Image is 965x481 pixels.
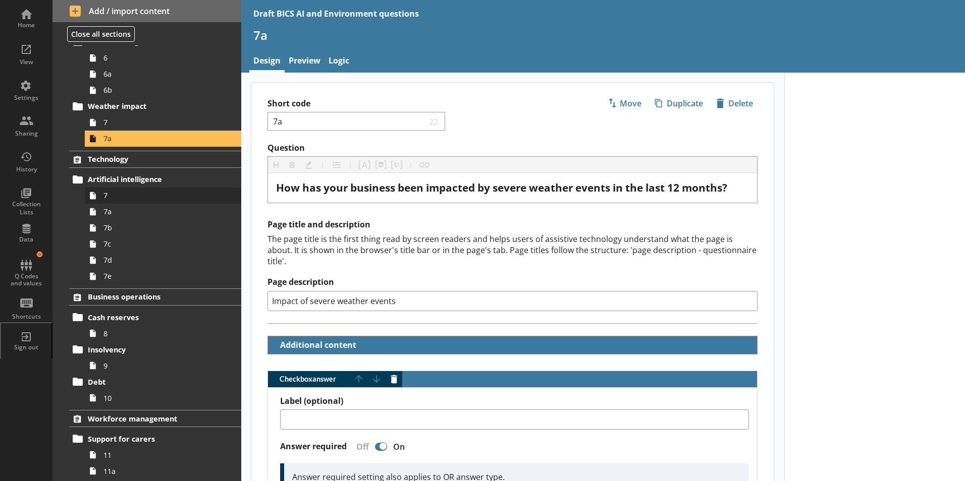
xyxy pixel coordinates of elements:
span: Add / import content [70,6,225,17]
li: Business operationsCash reserves8Insolvency9Debt10 [52,288,241,406]
a: Artificial intelligence [69,171,241,188]
button: Close all sections [67,26,135,42]
div: The page title is the first thing read by screen readers and helps users of assistive technology ... [267,233,758,267]
span: 7d [103,255,216,265]
li: Cash reserves8 [74,309,241,341]
span: 11 [103,450,216,460]
a: 6a [85,66,241,82]
a: 10 [85,390,241,406]
a: Business operations [69,288,241,306]
span: Business operations [88,292,211,302]
span: 7 [103,117,216,127]
div: Settings [9,94,44,102]
span: Cash reserves [88,313,211,322]
span: How has your business been impacted by severe weather events in the last 12 months? [276,181,727,195]
a: 7 [85,188,241,204]
span: Support for carers [88,434,211,444]
h1: 7a [253,27,953,43]
div: Question [276,181,749,195]
span: 8 [103,329,216,338]
span: 11a [103,466,216,476]
span: 6a [103,69,216,79]
a: Cash reserves [69,309,241,325]
span: Technology [88,154,211,164]
a: 7c [85,236,241,252]
a: 7d [85,252,241,268]
h2: Page title and description [267,219,758,230]
a: 11 [85,447,241,463]
a: 8 [85,325,241,341]
li: TechnologyArtificial intelligence77a7b7c7d7e [52,151,241,284]
div: Collection Lists [9,200,44,216]
span: 7e [103,271,216,281]
button: Move [603,95,646,112]
a: Design [249,51,285,73]
span: 7a [103,134,216,143]
a: Weather impact [69,98,241,114]
div: Data [9,235,44,244]
li: Debt10 [74,374,241,406]
a: Technology [69,151,241,168]
li: Insolvency9 [74,341,241,374]
span: 7a [103,207,216,216]
li: Climate change66a6b [74,34,241,98]
label: Short code [267,98,513,109]
label: Label (optional) [280,396,749,406]
button: Additional content [272,336,358,354]
div: History [9,165,44,173]
div: Off [348,441,373,452]
span: Debt [88,377,211,387]
li: Support for carers1111a [74,431,241,479]
span: 7b [103,223,216,232]
a: 9 [85,357,241,374]
span: 7 [103,191,216,200]
span: Insolvency [88,345,211,354]
a: Debt [69,374,241,390]
span: 22 [427,116,441,126]
span: Weather impact [88,101,211,111]
li: Artificial intelligence77a7b7c7d7e [74,171,241,284]
div: On [389,441,413,452]
span: 7c [103,239,216,249]
a: 7b [85,220,241,236]
label: Answer required [280,441,347,452]
span: Move [604,95,646,111]
div: Sign out [9,343,44,351]
div: Home [9,21,44,29]
span: Checkbox answer [268,376,351,383]
a: 7a [85,131,241,147]
div: Q Codes and values [9,273,44,287]
li: Weather impact77a [74,98,241,147]
span: 6b [103,85,216,95]
label: Question [267,143,758,153]
div: Shortcuts [9,313,44,321]
a: 7e [85,268,241,284]
button: Delete [712,95,758,112]
div: Draft BICS AI and Environment questions [253,8,419,19]
span: 9 [103,361,216,371]
span: 6 [103,53,216,63]
a: Insolvency [69,341,241,357]
a: 6 [85,50,241,66]
div: View [9,58,44,66]
a: 6b [85,82,241,98]
span: Workforce management [88,414,211,424]
button: Delete answer [386,371,402,387]
a: 7 [85,114,241,131]
label: Page description [267,277,758,287]
a: Support for carers [69,431,241,447]
button: Duplicate [650,95,708,112]
span: Delete [712,95,757,111]
a: 11a [85,463,241,479]
a: Logic [325,51,353,73]
span: 10 [103,393,216,403]
a: 7a [85,204,241,220]
a: Workforce management [69,410,241,427]
span: Artificial intelligence [88,174,211,184]
div: Sharing [9,130,44,138]
a: Preview [285,51,325,73]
